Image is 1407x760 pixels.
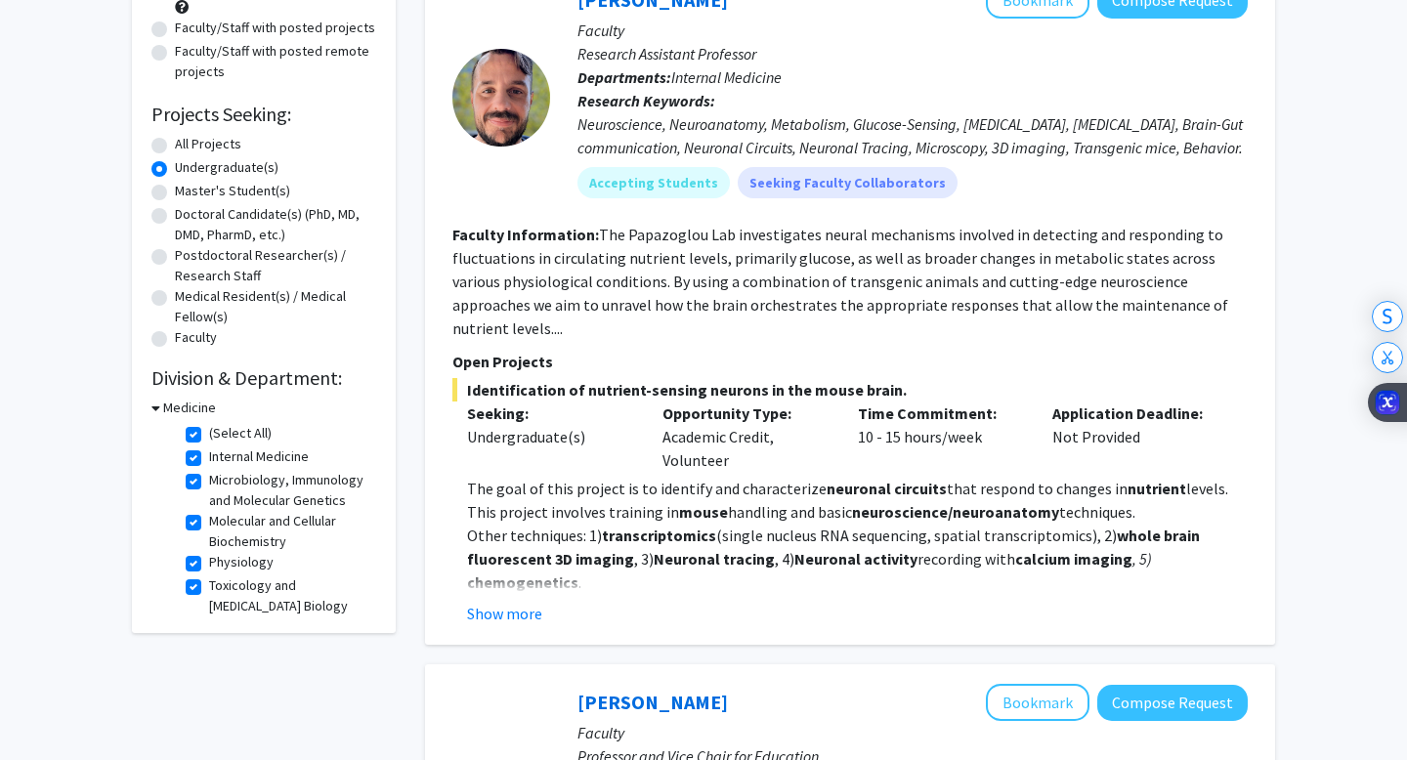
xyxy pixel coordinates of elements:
[452,378,1248,401] span: Identification of nutrient-sensing neurons in the mouse brain.
[175,286,376,327] label: Medical Resident(s) / Medical Fellow(s)
[858,401,1024,425] p: Time Commitment:
[1132,549,1152,569] em: , 5)
[738,167,958,198] mat-chip: Seeking Faculty Collaborators
[175,245,376,286] label: Postdoctoral Researcher(s) / Research Staff
[175,204,376,245] label: Doctoral Candidate(s) (PhD, MD, DMD, PharmD, etc.)
[1097,685,1248,721] button: Compose Request to Sarah D'Orazio
[467,401,633,425] p: Seeking:
[1052,401,1218,425] p: Application Deadline:
[577,19,1248,42] p: Faculty
[662,401,829,425] p: Opportunity Type:
[986,684,1089,721] button: Add Sarah D'Orazio to Bookmarks
[209,575,371,616] label: Toxicology and [MEDICAL_DATA] Biology
[794,549,917,569] strong: Neuronal activity
[1128,479,1186,498] strong: nutrient
[1015,549,1132,569] strong: calcium imaging
[679,502,728,522] strong: mouse
[1038,401,1233,472] div: Not Provided
[15,672,83,745] iframe: Chat
[452,225,1228,338] fg-read-more: The Papazoglou Lab investigates neural mechanisms involved in detecting and responding to fluctua...
[467,425,633,448] div: Undergraduate(s)
[175,18,375,38] label: Faculty/Staff with posted projects
[163,398,216,418] h3: Medicine
[151,103,376,126] h2: Projects Seeking:
[209,511,371,552] label: Molecular and Cellular Biochemistry
[602,526,716,545] strong: transcriptomics
[175,327,217,348] label: Faculty
[175,181,290,201] label: Master's Student(s)
[151,366,376,390] h2: Division & Department:
[467,602,542,625] button: Show more
[671,67,782,87] span: Internal Medicine
[175,134,241,154] label: All Projects
[843,401,1039,472] div: 10 - 15 hours/week
[577,112,1248,159] div: Neuroscience, Neuroanatomy, Metabolism, Glucose-Sensing, [MEDICAL_DATA], [MEDICAL_DATA], Brain-Gu...
[577,91,715,110] b: Research Keywords:
[577,721,1248,744] p: Faculty
[852,502,1059,522] strong: neuroscience/neuroanatomy
[452,225,599,244] b: Faculty Information:
[175,157,278,178] label: Undergraduate(s)
[654,549,775,569] strong: Neuronal tracing
[209,470,371,511] label: Microbiology, Immunology and Molecular Genetics
[209,552,274,572] label: Physiology
[209,423,272,443] label: (Select All)
[577,167,730,198] mat-chip: Accepting Students
[452,350,1248,373] p: Open Projects
[175,41,376,82] label: Faculty/Staff with posted remote projects
[577,42,1248,65] p: Research Assistant Professor
[467,477,1248,524] p: The goal of this project is to identify and characterize that respond to changes in levels. This ...
[648,401,843,472] div: Academic Credit, Volunteer
[827,479,947,498] strong: neuronal circuits
[467,572,578,592] strong: chemogenetics
[577,690,728,714] a: [PERSON_NAME]
[209,446,309,467] label: Internal Medicine
[577,67,671,87] b: Departments:
[467,524,1248,594] p: Other techniques: 1) (single nucleus RNA sequencing, spatial transcriptomics), 2) , 3) , 4) recor...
